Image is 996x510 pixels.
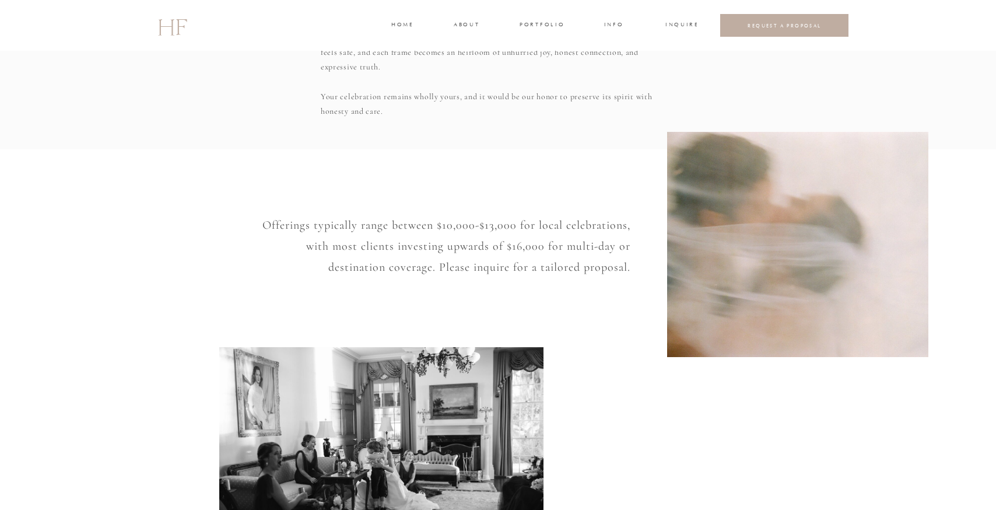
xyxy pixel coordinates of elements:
[665,20,697,31] a: INQUIRE
[255,215,630,275] p: Offerings typically range between $10,000-$13,000 for local celebrations, with most clients inves...
[603,20,625,31] a: INFO
[730,22,840,29] a: REQUEST A PROPOSAL
[520,20,563,31] a: portfolio
[157,9,187,43] a: HF
[391,20,413,31] a: home
[454,20,478,31] a: about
